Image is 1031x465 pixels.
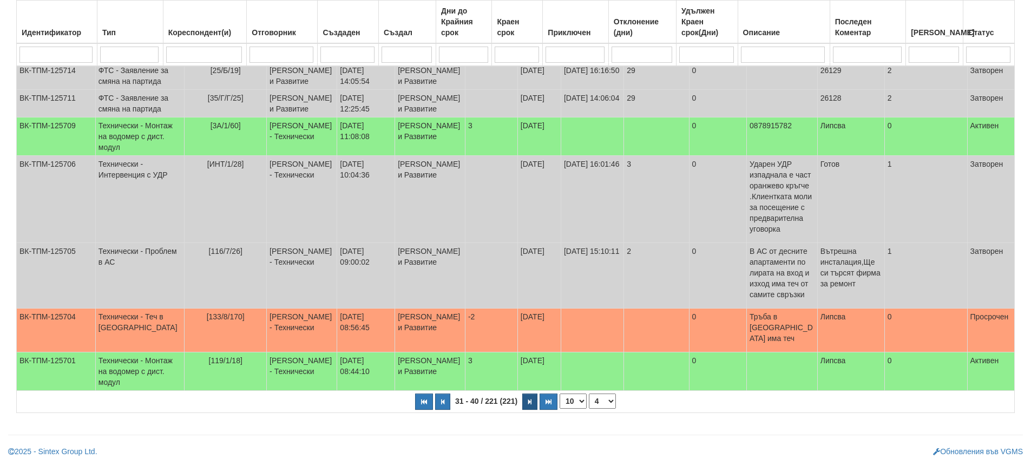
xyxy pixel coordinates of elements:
p: 0878915782 [750,120,815,131]
td: Активен [967,352,1015,391]
div: Приключен [546,25,605,40]
td: 29 [624,90,689,117]
td: Затворен [967,62,1015,90]
th: Тип: No sort applied, activate to apply an ascending sort [97,1,163,44]
span: [ИНТ/1/28] [207,160,244,168]
td: [PERSON_NAME] и Развитие [267,90,337,117]
td: 29 [624,62,689,90]
th: Удължен Краен срок(Дни): No sort applied, activate to apply an ascending sort [676,1,738,44]
button: Следваща страница [522,394,537,410]
td: [DATE] [517,90,561,117]
span: [25/Б/19] [211,66,241,75]
p: Тръба в [GEOGRAPHIC_DATA] има теч [750,311,815,344]
td: ВК-ТПМ-125701 [17,352,96,391]
th: Отклонение (дни): No sort applied, activate to apply an ascending sort [608,1,676,44]
th: Приключен: No sort applied, activate to apply an ascending sort [543,1,608,44]
td: [PERSON_NAME] и Развитие [395,243,465,309]
td: [DATE] [517,117,561,156]
td: 1 [884,156,967,243]
td: 0 [689,90,747,117]
td: [PERSON_NAME] и Развитие [267,62,337,90]
td: [PERSON_NAME] и Развитие [395,352,465,391]
td: 0 [884,117,967,156]
td: ВК-ТПМ-125711 [17,90,96,117]
td: [DATE] 09:00:02 [337,243,395,309]
td: ФТС - Заявление за смяна на партида [95,90,184,117]
td: [PERSON_NAME] - Технически [267,117,337,156]
select: Страница номер [589,394,616,409]
button: Последна страница [540,394,557,410]
button: Първа страница [415,394,433,410]
td: 0 [689,309,747,352]
td: ФТС - Заявление за смяна на партида [95,62,184,90]
a: 2025 - Sintex Group Ltd. [8,447,97,456]
div: Последен Коментар [833,14,903,40]
td: [DATE] 15:10:11 [561,243,623,309]
a: Обновления във VGMS [933,447,1023,456]
td: [PERSON_NAME] и Развитие [395,117,465,156]
span: 3 [468,121,472,130]
td: [PERSON_NAME] - Технически [267,243,337,309]
td: [DATE] 16:16:50 [561,62,623,90]
td: 0 [689,243,747,309]
td: [DATE] 08:56:45 [337,309,395,352]
td: ВК-ТПМ-125714 [17,62,96,90]
span: Вътрешна инсталация,Ще си търсят фирма за ремонт [820,247,881,288]
td: [DATE] 14:05:54 [337,62,395,90]
p: В АС от десните апартаменти по лирата на вход и изход има теч от самите свръзки [750,246,815,300]
div: Кореспондент(и) [166,25,244,40]
th: Кореспондент(и): No sort applied, activate to apply an ascending sort [163,1,247,44]
td: [PERSON_NAME] - Технически [267,352,337,391]
th: Дни до Крайния срок: No sort applied, activate to apply an ascending sort [436,1,492,44]
td: 0 [884,352,967,391]
th: Създал: No sort applied, activate to apply an ascending sort [378,1,436,44]
td: [DATE] [517,62,561,90]
td: [PERSON_NAME] и Развитие [395,309,465,352]
td: ВК-ТПМ-125706 [17,156,96,243]
td: [DATE] 10:04:36 [337,156,395,243]
td: 2 [884,90,967,117]
span: Липсва [820,121,846,130]
td: ВК-ТПМ-125704 [17,309,96,352]
th: Създаден: No sort applied, activate to apply an ascending sort [318,1,379,44]
span: [116/7/26] [209,247,242,256]
div: Тип [100,25,160,40]
span: Липсва [820,356,846,365]
td: 2 [624,243,689,309]
div: Идентификатор [19,25,94,40]
span: -2 [468,312,475,321]
td: [DATE] [517,352,561,391]
span: [35/Г/Г/25] [208,94,244,102]
span: [119/1/18] [209,356,242,365]
div: [PERSON_NAME] [909,25,960,40]
select: Брой редове на страница [560,394,587,409]
span: 3 [468,356,472,365]
span: 26129 [820,66,842,75]
td: [DATE] 16:01:46 [561,156,623,243]
div: Създаден [320,25,376,40]
td: [DATE] [517,309,561,352]
div: Създал [382,25,433,40]
td: Просрочен [967,309,1015,352]
td: [DATE] 12:25:45 [337,90,395,117]
td: 0 [689,352,747,391]
div: Удължен Краен срок(Дни) [679,3,735,40]
td: [PERSON_NAME] и Развитие [395,90,465,117]
td: 0 [689,156,747,243]
span: Готов [820,160,840,168]
th: Статус: No sort applied, activate to apply an ascending sort [963,1,1015,44]
td: 0 [689,62,747,90]
div: Отклонение (дни) [612,14,673,40]
p: Ударен УДР изпаднала е част оранжево кръгче .Клиентката моли за посещение с предварителна уговорка [750,159,815,234]
td: Технически - Проблем в АС [95,243,184,309]
th: Последен Коментар: No sort applied, activate to apply an ascending sort [830,1,906,44]
td: 2 [884,62,967,90]
th: Брой Файлове: No sort applied, activate to apply an ascending sort [906,1,963,44]
td: [PERSON_NAME] и Развитие [395,62,465,90]
div: Статус [966,25,1012,40]
button: Предишна страница [435,394,450,410]
td: 3 [624,156,689,243]
div: Краен срок [495,14,540,40]
span: 31 - 40 / 221 (221) [452,397,520,405]
td: Технически - Теч в [GEOGRAPHIC_DATA] [95,309,184,352]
